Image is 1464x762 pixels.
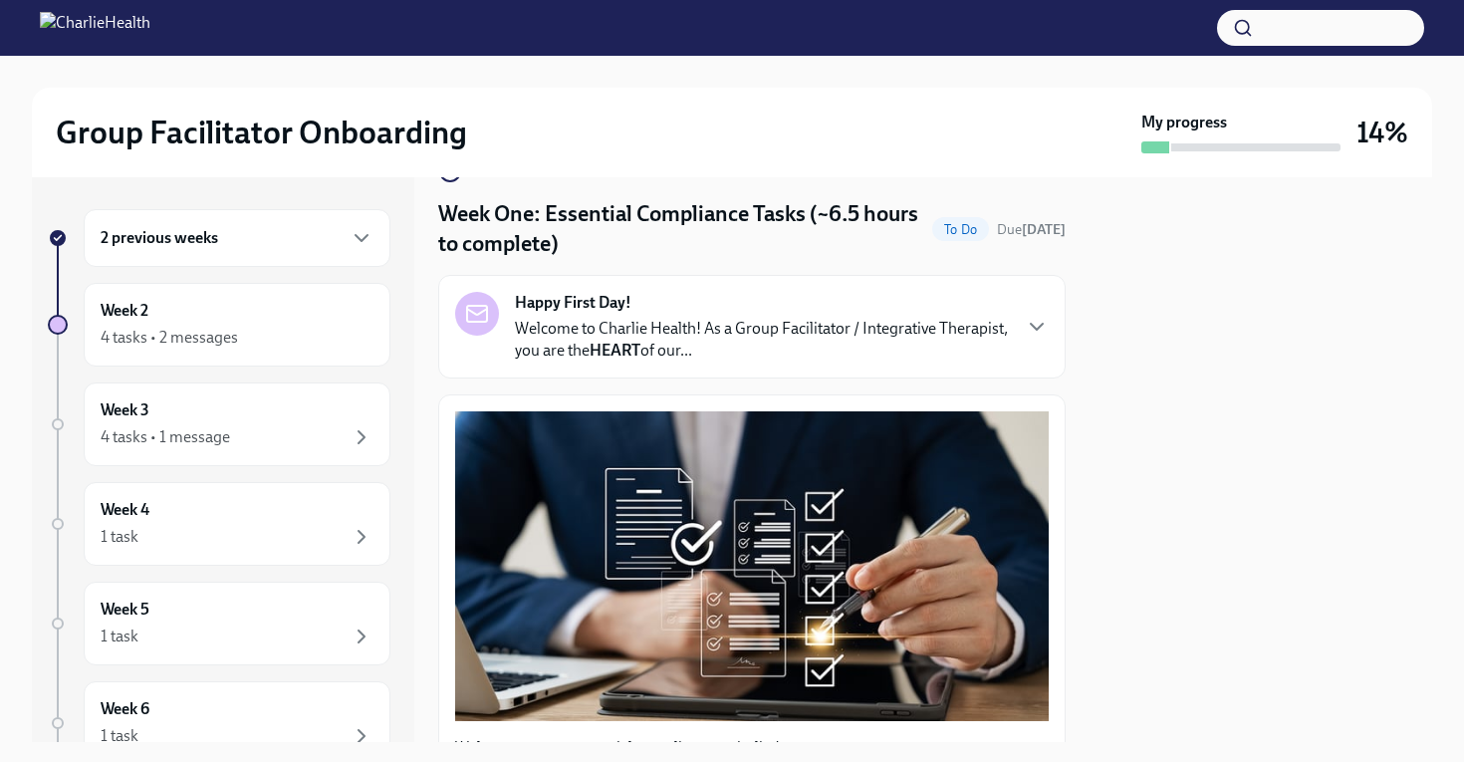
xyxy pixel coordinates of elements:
[101,327,238,349] div: 4 tasks • 2 messages
[48,382,390,466] a: Week 34 tasks • 1 message
[101,499,149,521] h6: Week 4
[84,209,390,267] div: 2 previous weeks
[455,411,1049,721] button: Zoom image
[56,113,467,152] h2: Group Facilitator Onboarding
[40,12,150,44] img: CharlieHealth
[1141,112,1227,133] strong: My progress
[997,221,1066,238] span: Due
[101,599,149,621] h6: Week 5
[48,582,390,665] a: Week 51 task
[101,399,149,421] h6: Week 3
[101,526,138,548] div: 1 task
[1356,115,1408,150] h3: 14%
[1022,221,1066,238] strong: [DATE]
[101,426,230,448] div: 4 tasks • 1 message
[48,482,390,566] a: Week 41 task
[455,737,1049,759] p: Welcome to your essential compliance tasks list!
[48,283,390,367] a: Week 24 tasks • 2 messages
[997,220,1066,239] span: September 15th, 2025 10:00
[101,725,138,747] div: 1 task
[932,222,989,237] span: To Do
[515,318,1009,362] p: Welcome to Charlie Health! As a Group Facilitator / Integrative Therapist, you are the of our...
[101,626,138,647] div: 1 task
[101,698,149,720] h6: Week 6
[438,199,924,259] h4: Week One: Essential Compliance Tasks (~6.5 hours to complete)
[590,341,640,360] strong: HEART
[101,300,148,322] h6: Week 2
[101,227,218,249] h6: 2 previous weeks
[515,292,631,314] strong: Happy First Day!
